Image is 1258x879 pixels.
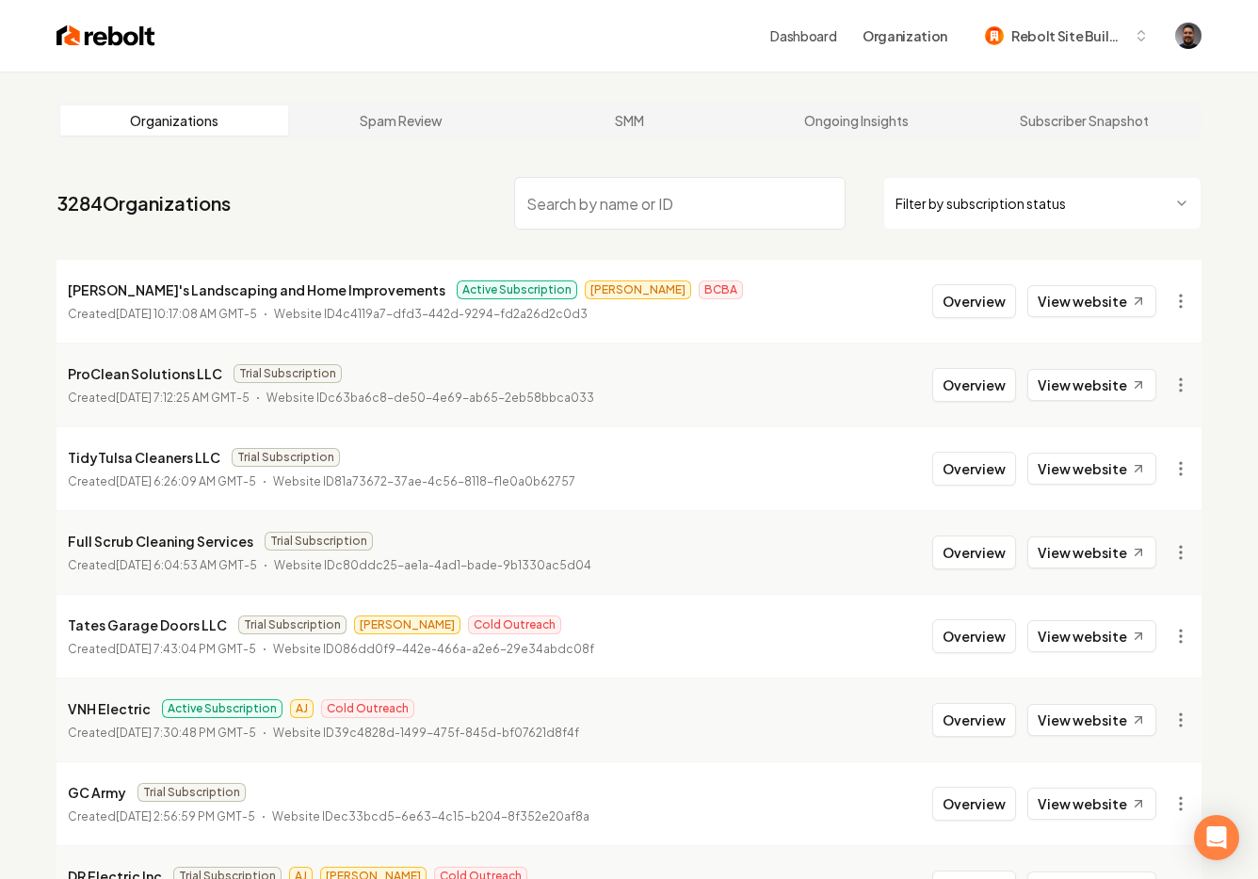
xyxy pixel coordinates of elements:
span: Cold Outreach [468,615,561,634]
p: Created [68,389,250,408]
p: Tates Garage Doors LLC [68,614,227,636]
input: Search by name or ID [514,177,846,230]
span: Active Subscription [162,699,282,718]
time: [DATE] 6:04:53 AM GMT-5 [116,558,257,572]
p: Website ID 39c4828d-1499-475f-845d-bf07621d8f4f [273,724,579,743]
span: Trial Subscription [265,532,373,551]
span: Trial Subscription [238,615,347,634]
p: Website ID c80ddc25-ae1a-4ad1-bade-9b1330ac5d04 [274,556,591,575]
time: [DATE] 7:12:25 AM GMT-5 [116,391,250,405]
span: Active Subscription [457,280,577,299]
time: [DATE] 7:43:04 PM GMT-5 [116,642,256,656]
button: Open user button [1175,23,1202,49]
p: ProClean Solutions LLC [68,362,222,385]
button: Overview [932,535,1016,569]
a: View website [1027,536,1156,568]
span: Trial Subscription [234,364,342,383]
a: View website [1027,704,1156,736]
button: Organization [851,19,959,53]
button: Overview [932,619,1016,653]
button: Overview [932,284,1016,318]
p: Full Scrub Cleaning Services [68,530,253,552]
button: Overview [932,703,1016,737]
p: Created [68,305,257,324]
p: Website ID ec33bcd5-6e63-4c15-b204-8f352e20af8a [272,807,589,826]
div: Open Intercom Messenger [1194,815,1239,860]
span: BCBA [699,280,743,299]
a: View website [1027,788,1156,820]
p: Website ID c63ba6c8-de50-4e69-ab65-2eb58bbca033 [266,389,594,408]
p: TidyTulsa Cleaners LLC [68,446,220,469]
span: [PERSON_NAME] [354,615,460,634]
p: Created [68,556,257,575]
time: [DATE] 2:56:59 PM GMT-5 [116,809,255,823]
button: Overview [932,368,1016,402]
span: Trial Subscription [232,448,340,467]
span: Cold Outreach [321,699,414,718]
span: [PERSON_NAME] [585,280,691,299]
a: View website [1027,620,1156,652]
a: Subscriber Snapshot [970,105,1198,136]
a: 3284Organizations [56,190,231,216]
p: VNH Electric [68,697,151,720]
p: GC Army [68,781,126,804]
p: Created [68,640,256,659]
img: Daniel Humberto Ortega Celis [1175,23,1202,49]
a: Ongoing Insights [743,105,971,136]
a: View website [1027,369,1156,401]
img: Rebolt Site Builder [985,26,1004,45]
p: Created [68,807,255,826]
p: [PERSON_NAME]'s Landscaping and Home Improvements [68,279,445,301]
p: Created [68,724,256,743]
img: Rebolt Logo [56,23,155,49]
a: SMM [515,105,743,136]
p: Website ID 086dd0f9-442e-466a-a2e6-29e34abdc08f [273,640,594,659]
a: Organizations [60,105,288,136]
time: [DATE] 10:17:08 AM GMT-5 [116,307,257,321]
a: View website [1027,285,1156,317]
p: Website ID 81a73672-37ae-4c56-8118-f1e0a0b62757 [273,472,575,491]
time: [DATE] 6:26:09 AM GMT-5 [116,474,256,488]
span: Trial Subscription [137,783,246,802]
p: Website ID 4c4119a7-dfd3-442d-9294-fd2a26d2c0d3 [274,305,588,324]
span: AJ [290,699,314,718]
time: [DATE] 7:30:48 PM GMT-5 [116,726,256,740]
a: View website [1027,453,1156,485]
a: Spam Review [288,105,516,136]
button: Overview [932,787,1016,821]
a: Dashboard [770,26,836,45]
span: Rebolt Site Builder [1011,26,1126,46]
p: Created [68,472,256,491]
button: Overview [932,452,1016,486]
